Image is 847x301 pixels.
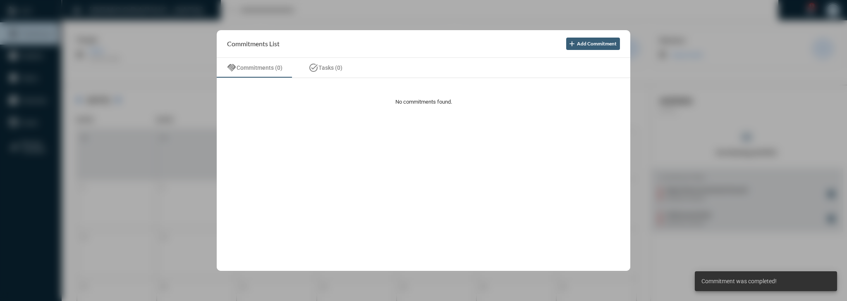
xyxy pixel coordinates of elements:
mat-icon: handshake [227,63,237,73]
mat-icon: task_alt [309,63,318,73]
p: No commitments found. [237,99,610,105]
button: Add Commitment [566,38,620,50]
span: Tasks (0) [318,64,342,71]
span: Commitment was completed! [701,277,777,285]
span: Commitments (0) [237,64,282,71]
mat-icon: add [568,40,576,48]
h2: Commitments List [227,40,280,47]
